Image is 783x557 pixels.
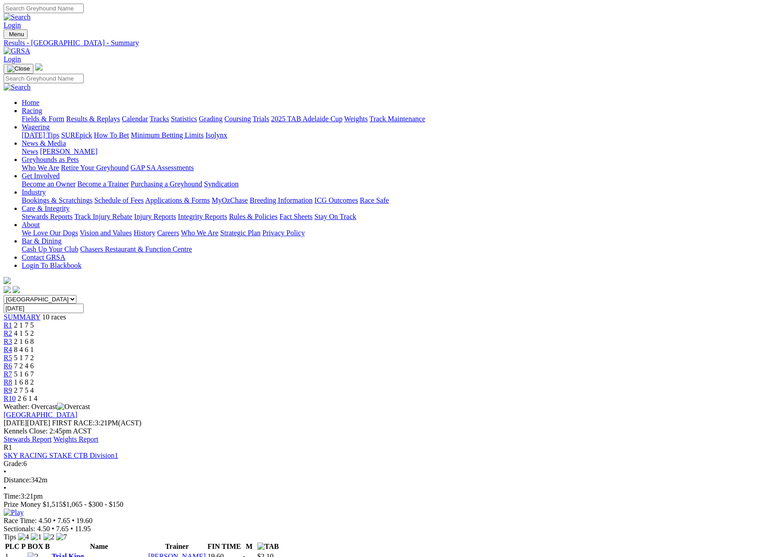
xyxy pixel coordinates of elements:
[57,517,70,524] span: 7.65
[4,435,52,443] a: Stewards Report
[4,354,12,362] a: R5
[252,115,269,123] a: Trials
[71,525,73,533] span: •
[4,509,24,517] img: Play
[250,196,313,204] a: Breeding Information
[62,500,123,508] span: $1,065 - $300 - $150
[22,123,50,131] a: Wagering
[21,543,26,550] span: P
[52,419,95,427] span: FIRST RACE:
[5,543,19,550] span: PLC
[22,253,65,261] a: Contact GRSA
[4,21,21,29] a: Login
[4,460,24,467] span: Grade:
[4,378,12,386] span: R8
[22,164,779,172] div: Greyhounds as Pets
[61,164,129,171] a: Retire Your Greyhound
[314,196,358,204] a: ICG Outcomes
[22,115,779,123] div: Racing
[148,542,206,551] th: Trainer
[52,525,54,533] span: •
[61,131,92,139] a: SUREpick
[14,386,34,394] span: 2 7 5 4
[4,419,27,427] span: [DATE]
[131,164,194,171] a: GAP SA Assessments
[181,229,218,237] a: Who We Are
[134,213,176,220] a: Injury Reports
[4,500,779,509] div: Prize Money $1,515
[157,229,179,237] a: Careers
[7,65,30,72] img: Close
[22,180,76,188] a: Become an Owner
[4,403,90,410] span: Weather: Overcast
[51,542,147,551] th: Name
[4,517,37,524] span: Race Time:
[4,277,11,284] img: logo-grsa-white.png
[280,213,313,220] a: Fact Sheets
[4,443,12,451] span: R1
[80,229,132,237] a: Vision and Values
[4,427,779,435] div: Kennels Close: 2:45pm ACST
[4,386,12,394] span: R9
[22,164,59,171] a: Who We Are
[22,205,70,212] a: Care & Integrity
[94,131,129,139] a: How To Bet
[4,321,12,329] a: R1
[75,525,90,533] span: 11.95
[28,543,43,550] span: BOX
[56,533,67,541] img: 7
[220,229,261,237] a: Strategic Plan
[4,313,40,321] a: SUMMARY
[4,304,84,313] input: Select date
[122,115,148,123] a: Calendar
[9,31,24,38] span: Menu
[4,338,12,345] a: R3
[178,213,227,220] a: Integrity Reports
[45,543,50,550] span: B
[22,115,64,123] a: Fields & Form
[229,213,278,220] a: Rules & Policies
[4,4,84,13] input: Search
[4,411,77,419] a: [GEOGRAPHIC_DATA]
[72,517,75,524] span: •
[22,131,59,139] a: [DATE] Tips
[42,313,66,321] span: 10 races
[22,107,42,114] a: Racing
[212,196,248,204] a: MyOzChase
[4,362,12,370] a: R6
[18,395,38,402] span: 2 6 1 4
[76,517,93,524] span: 19.60
[131,131,204,139] a: Minimum Betting Limits
[4,460,779,468] div: 6
[4,47,30,55] img: GRSA
[22,245,779,253] div: Bar & Dining
[14,338,34,345] span: 2 1 6 8
[4,64,33,74] button: Toggle navigation
[14,329,34,337] span: 4 1 5 2
[14,370,34,378] span: 5 1 6 7
[205,131,227,139] a: Isolynx
[4,13,31,21] img: Search
[4,346,12,353] a: R4
[4,419,50,427] span: [DATE]
[262,229,305,237] a: Privacy Policy
[22,229,779,237] div: About
[22,196,92,204] a: Bookings & Scratchings
[4,286,11,293] img: facebook.svg
[4,476,779,484] div: 342m
[22,188,46,196] a: Industry
[4,492,779,500] div: 3:21pm
[4,395,16,402] a: R10
[344,115,368,123] a: Weights
[370,115,425,123] a: Track Maintenance
[22,196,779,205] div: Industry
[145,196,210,204] a: Applications & Forms
[4,329,12,337] span: R2
[22,213,72,220] a: Stewards Reports
[4,83,31,91] img: Search
[40,148,97,155] a: [PERSON_NAME]
[94,196,143,204] a: Schedule of Fees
